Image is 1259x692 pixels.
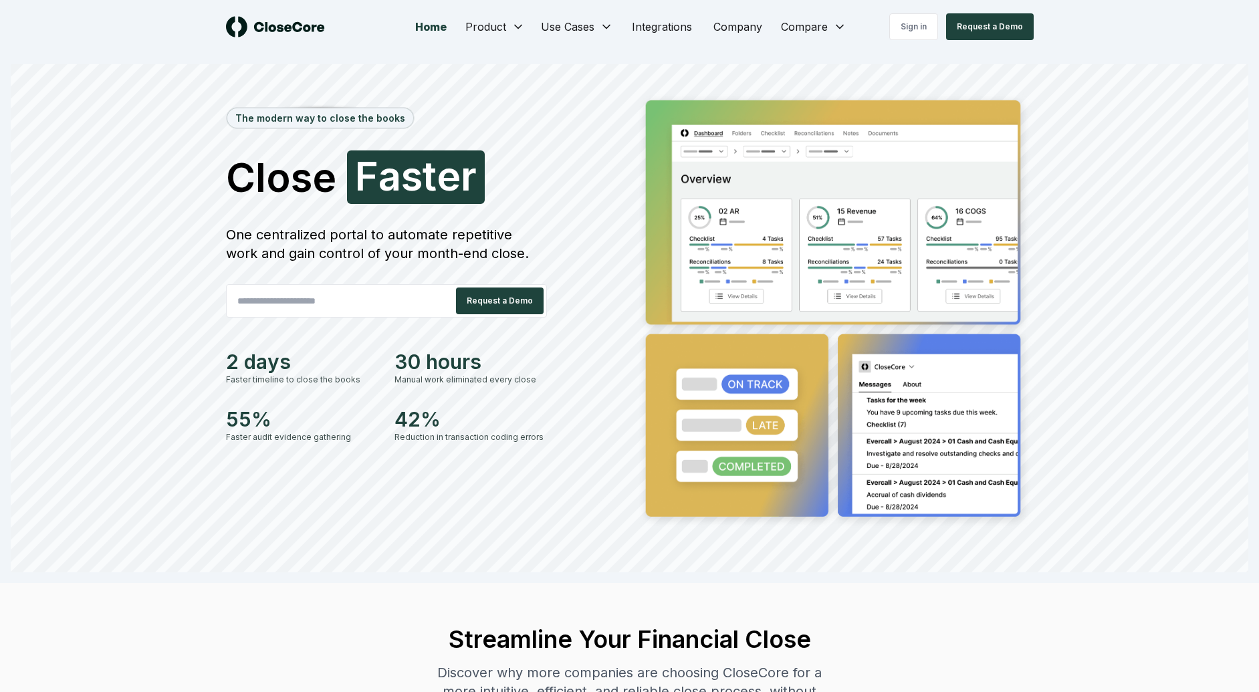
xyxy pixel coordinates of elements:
[457,13,533,40] button: Product
[456,287,544,314] button: Request a Demo
[425,626,834,653] h2: Streamline Your Financial Close
[703,13,773,40] a: Company
[946,13,1034,40] button: Request a Demo
[394,374,547,386] div: Manual work eliminated every close
[635,91,1034,531] img: Jumbotron
[394,431,547,443] div: Reduction in transaction coding errors
[465,19,506,35] span: Product
[378,156,401,196] span: a
[401,156,423,196] span: s
[226,374,378,386] div: Faster timeline to close the books
[621,13,703,40] a: Integrations
[461,156,477,196] span: r
[226,407,378,431] div: 55%
[889,13,938,40] a: Sign in
[226,350,378,374] div: 2 days
[423,156,437,196] span: t
[355,156,378,196] span: F
[226,157,336,197] span: Close
[226,431,378,443] div: Faster audit evidence gathering
[533,13,621,40] button: Use Cases
[227,108,413,128] div: The modern way to close the books
[405,13,457,40] a: Home
[226,225,547,263] div: One centralized portal to automate repetitive work and gain control of your month-end close.
[394,350,547,374] div: 30 hours
[394,407,547,431] div: 42%
[437,156,461,196] span: e
[541,19,594,35] span: Use Cases
[773,13,854,40] button: Compare
[226,16,325,37] img: logo
[781,19,828,35] span: Compare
